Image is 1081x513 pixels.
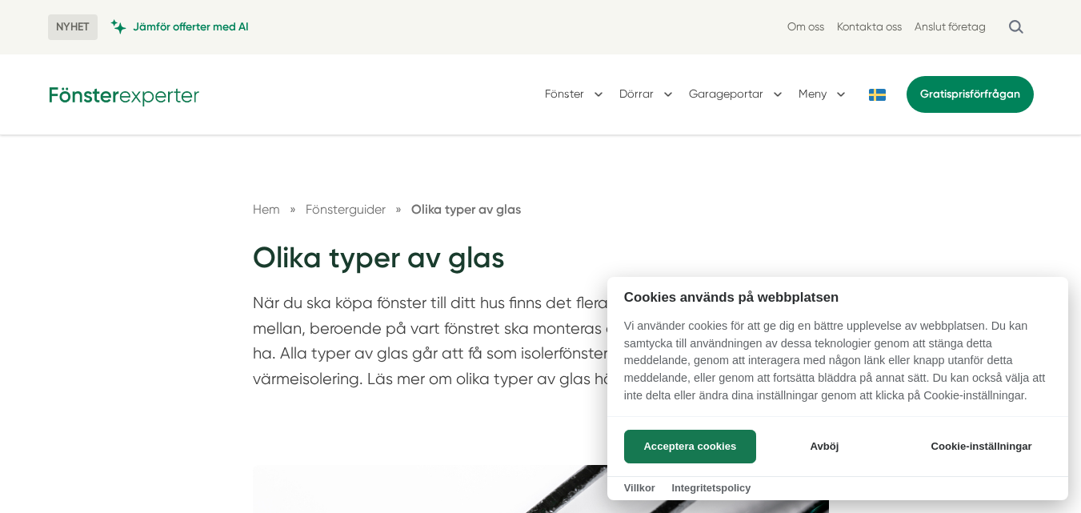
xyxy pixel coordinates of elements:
p: Vi använder cookies för att ge dig en bättre upplevelse av webbplatsen. Du kan samtycka till anvä... [607,318,1068,415]
button: Avböj [761,430,888,463]
h2: Cookies används på webbplatsen [607,290,1068,305]
button: Cookie-inställningar [911,430,1051,463]
a: Villkor [624,482,655,494]
a: Integritetspolicy [671,482,751,494]
button: Acceptera cookies [624,430,756,463]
